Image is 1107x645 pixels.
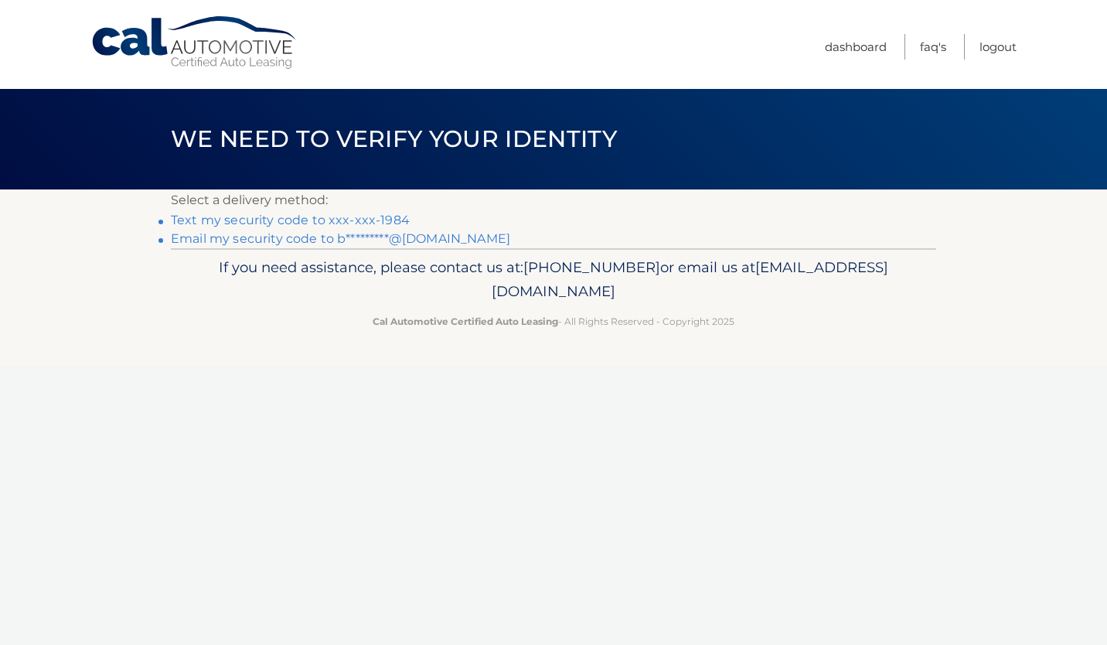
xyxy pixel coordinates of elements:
a: Cal Automotive [90,15,299,70]
strong: Cal Automotive Certified Auto Leasing [373,316,558,327]
a: FAQ's [920,34,946,60]
a: Email my security code to b*********@[DOMAIN_NAME] [171,231,510,246]
a: Text my security code to xxx-xxx-1984 [171,213,410,227]
a: Logout [979,34,1017,60]
a: Dashboard [825,34,887,60]
p: - All Rights Reserved - Copyright 2025 [181,313,926,329]
span: [PHONE_NUMBER] [523,258,660,276]
p: Select a delivery method: [171,189,936,211]
p: If you need assistance, please contact us at: or email us at [181,255,926,305]
span: We need to verify your identity [171,125,617,153]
